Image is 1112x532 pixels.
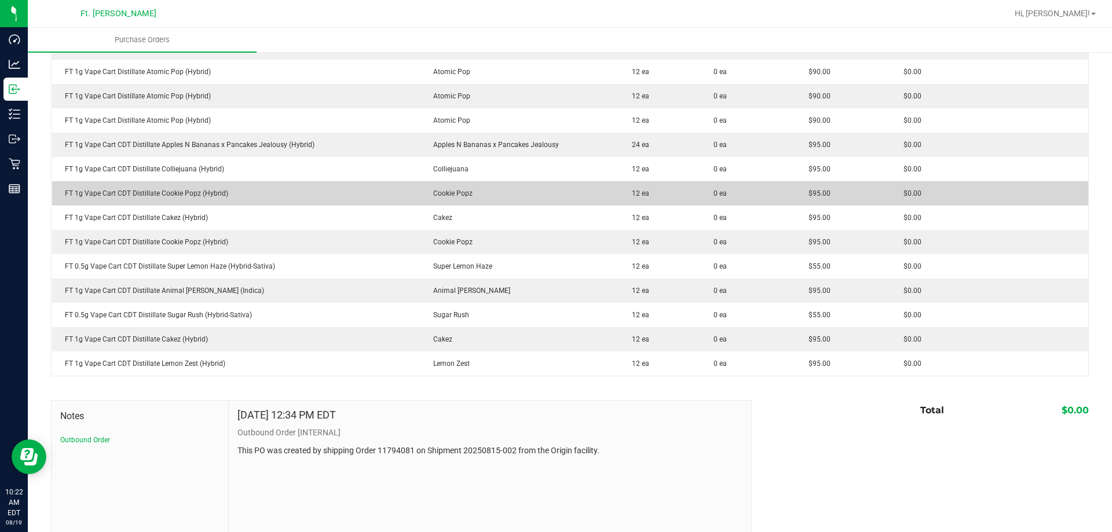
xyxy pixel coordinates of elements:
div: FT 1g Vape Cart CDT Distillate Cakez (Hybrid) [59,334,414,344]
inline-svg: Inventory [9,108,20,120]
span: 0 ea [714,67,727,77]
div: FT 1g Vape Cart CDT Distillate Lemon Zest (Hybrid) [59,358,414,369]
div: FT 0.5g Vape Cart CDT Distillate Super Lemon Haze (Hybrid-Sativa) [59,261,414,271]
iframe: Resource center [12,439,46,474]
span: Apples N Bananas x Pancakes Jealousy [427,141,559,149]
h4: [DATE] 12:34 PM EDT [237,409,336,421]
div: FT 0.5g Vape Cart CDT Distillate Sugar Rush (Hybrid-Sativa) [59,310,414,320]
span: $0.00 [898,68,921,76]
span: 12 ea [626,92,649,100]
span: $90.00 [803,116,831,124]
span: Total [920,405,944,416]
span: Atomic Pop [427,116,470,124]
span: $55.00 [803,262,831,270]
span: $0.00 [898,189,921,197]
span: 0 ea [714,310,727,320]
span: Cakez [427,335,452,343]
inline-svg: Analytics [9,58,20,70]
div: FT 1g Vape Cart Distillate Atomic Pop (Hybrid) [59,67,414,77]
p: This PO was created by shipping Order 11794081 on Shipment 20250815-002 from the Origin facility. [237,445,742,457]
span: Cookie Popz [427,238,473,246]
span: 0 ea [714,140,727,150]
span: 0 ea [714,115,727,126]
span: $0.00 [898,262,921,270]
div: FT 1g Vape Cart CDT Distillate Colliejuana (Hybrid) [59,164,414,174]
span: 24 ea [626,141,649,149]
span: $95.00 [803,359,831,368]
span: 12 ea [626,287,649,295]
span: $95.00 [803,214,831,222]
div: FT 1g Vape Cart CDT Distillate Cakez (Hybrid) [59,212,414,223]
span: Hi, [PERSON_NAME]! [1015,9,1090,18]
span: $90.00 [803,92,831,100]
span: Lemon Zest [427,359,470,368]
span: $0.00 [898,311,921,319]
span: Atomic Pop [427,68,470,76]
span: 0 ea [714,164,727,174]
inline-svg: Outbound [9,133,20,145]
span: $90.00 [803,68,831,76]
span: 12 ea [626,359,649,368]
span: $95.00 [803,141,831,149]
span: $0.00 [898,92,921,100]
span: $95.00 [803,287,831,295]
span: Atomic Pop [427,92,470,100]
span: 0 ea [714,188,727,199]
span: $0.00 [898,165,921,173]
span: Notes [60,409,220,423]
span: $55.00 [803,311,831,319]
span: $0.00 [898,359,921,368]
span: Animal [PERSON_NAME] [427,287,510,295]
span: 0 ea [714,212,727,223]
button: Outbound Order [60,435,110,445]
span: 12 ea [626,189,649,197]
span: Cookie Popz [427,189,473,197]
span: Purchase Orders [99,35,185,45]
div: FT 1g Vape Cart CDT Distillate Animal [PERSON_NAME] (Indica) [59,285,414,296]
span: 12 ea [626,116,649,124]
a: Purchase Orders [28,28,257,52]
span: 12 ea [626,68,649,76]
span: 0 ea [714,91,727,101]
span: Sugar Rush [427,311,469,319]
span: 0 ea [714,285,727,296]
span: $0.00 [898,335,921,343]
inline-svg: Dashboard [9,34,20,45]
span: Super Lemon Haze [427,262,492,270]
span: 12 ea [626,335,649,343]
div: FT 1g Vape Cart Distillate Atomic Pop (Hybrid) [59,115,414,126]
inline-svg: Inbound [9,83,20,95]
p: 10:22 AM EDT [5,487,23,518]
span: 0 ea [714,358,727,369]
p: 08/19 [5,518,23,527]
span: $95.00 [803,165,831,173]
inline-svg: Reports [9,183,20,195]
div: FT 1g Vape Cart CDT Distillate Cookie Popz (Hybrid) [59,188,414,199]
span: Ft. [PERSON_NAME] [81,9,156,19]
span: 0 ea [714,237,727,247]
span: 0 ea [714,261,727,271]
span: $0.00 [898,238,921,246]
div: FT 1g Vape Cart CDT Distillate Cookie Popz (Hybrid) [59,237,414,247]
span: 0 ea [714,334,727,344]
span: $0.00 [898,141,921,149]
span: 12 ea [626,238,649,246]
span: $0.00 [898,214,921,222]
div: FT 1g Vape Cart Distillate Atomic Pop (Hybrid) [59,91,414,101]
inline-svg: Retail [9,158,20,170]
p: Outbound Order [INTERNAL] [237,427,742,439]
span: 12 ea [626,165,649,173]
span: 12 ea [626,262,649,270]
span: Cakez [427,214,452,222]
span: $0.00 [1062,405,1089,416]
span: $95.00 [803,238,831,246]
span: $0.00 [898,116,921,124]
span: $95.00 [803,189,831,197]
span: 12 ea [626,214,649,222]
span: 12 ea [626,311,649,319]
span: Colliejuana [427,165,469,173]
div: FT 1g Vape Cart CDT Distillate Apples N Bananas x Pancakes Jealousy (Hybrid) [59,140,414,150]
span: $0.00 [898,287,921,295]
span: $95.00 [803,335,831,343]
